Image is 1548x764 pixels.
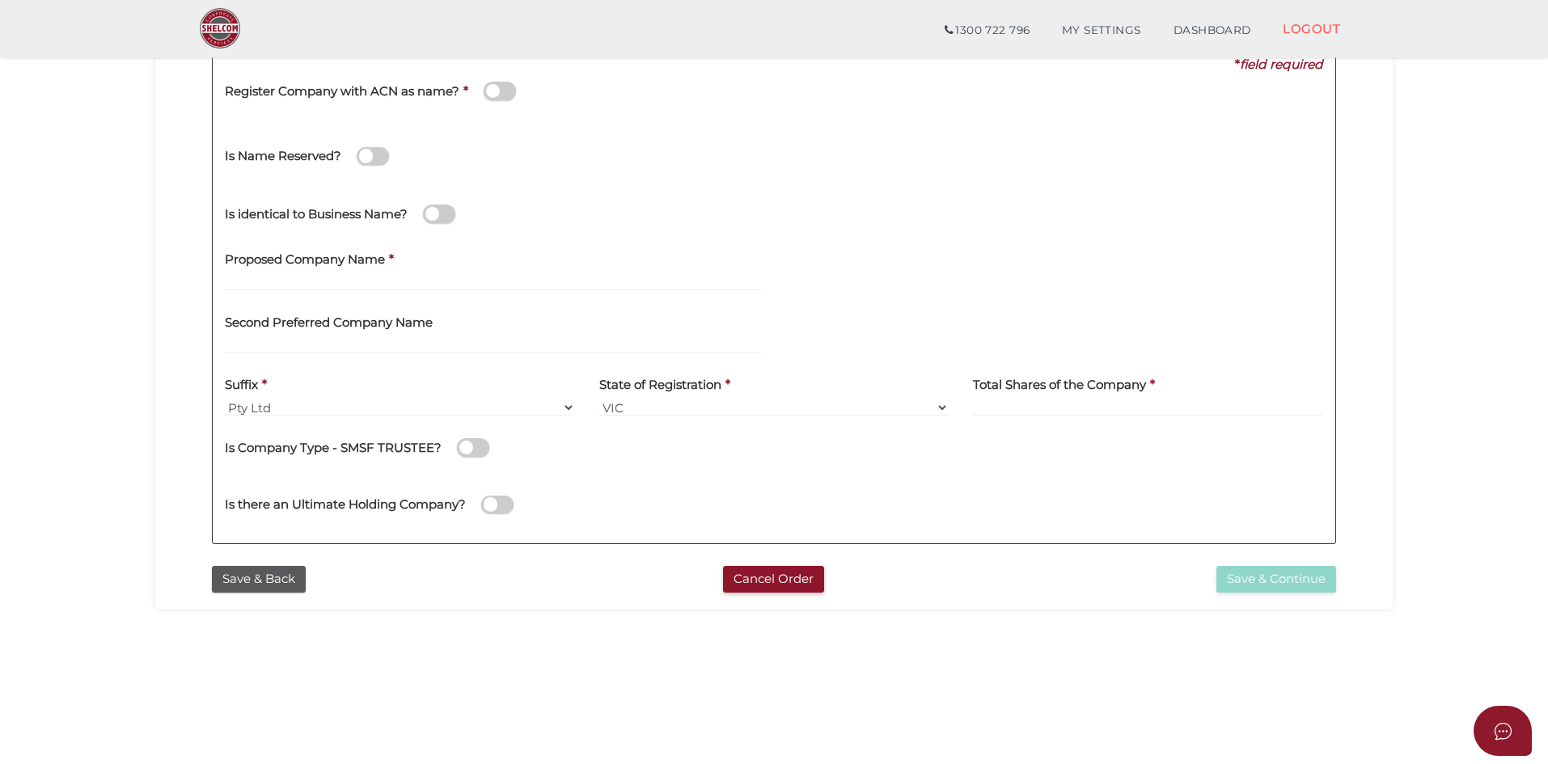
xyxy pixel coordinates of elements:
[973,378,1146,392] h4: Total Shares of the Company
[1240,57,1323,72] i: field required
[1267,12,1356,45] a: LOGOUT
[1474,706,1532,756] button: Open asap
[225,85,459,99] h4: Register Company with ACN as name?
[225,498,466,512] h4: Is there an Ultimate Holding Company?
[212,566,306,593] button: Save & Back
[225,441,442,455] h4: Is Company Type - SMSF TRUSTEE?
[1157,15,1267,47] a: DASHBOARD
[225,378,258,392] h4: Suffix
[723,566,824,593] button: Cancel Order
[225,253,385,267] h4: Proposed Company Name
[225,316,433,330] h4: Second Preferred Company Name
[599,378,721,392] h4: State of Registration
[1046,15,1157,47] a: MY SETTINGS
[225,150,341,163] h4: Is Name Reserved?
[225,208,408,222] h4: Is identical to Business Name?
[928,15,1046,47] a: 1300 722 796
[1216,566,1336,593] button: Save & Continue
